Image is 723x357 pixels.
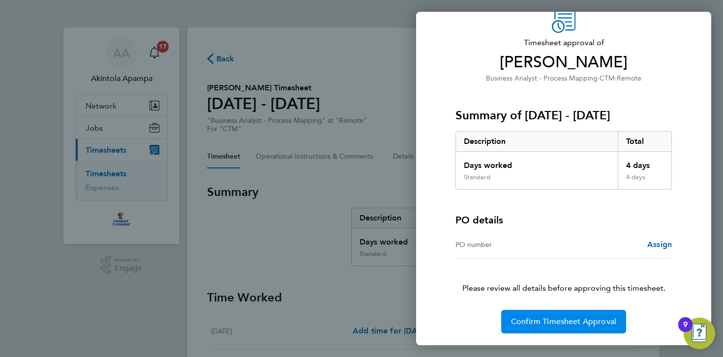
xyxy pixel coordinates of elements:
[600,74,615,82] span: CTM
[455,108,672,123] h3: Summary of [DATE] - [DATE]
[617,74,641,82] span: Remote
[647,239,672,250] a: Assign
[455,53,672,72] span: [PERSON_NAME]
[455,239,564,250] div: PO number
[455,213,503,227] h4: PO details
[615,74,617,82] span: ·
[444,259,684,294] p: Please review all details before approving this timesheet.
[455,131,672,190] div: Summary of 25 - 31 Aug 2025
[618,152,672,173] div: 4 days
[456,152,618,173] div: Days worked
[456,132,618,151] div: Description
[455,37,672,49] span: Timesheet approval of
[684,318,715,349] button: Open Resource Center, 9 new notifications
[501,310,626,333] button: Confirm Timesheet Approval
[511,317,616,327] span: Confirm Timesheet Approval
[683,325,688,337] div: 9
[618,173,672,189] div: 4 days
[647,240,672,249] span: Assign
[598,74,600,82] span: ·
[464,173,490,181] div: Standard
[618,132,672,151] div: Total
[486,74,598,82] span: Business Analyst - Process Mapping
